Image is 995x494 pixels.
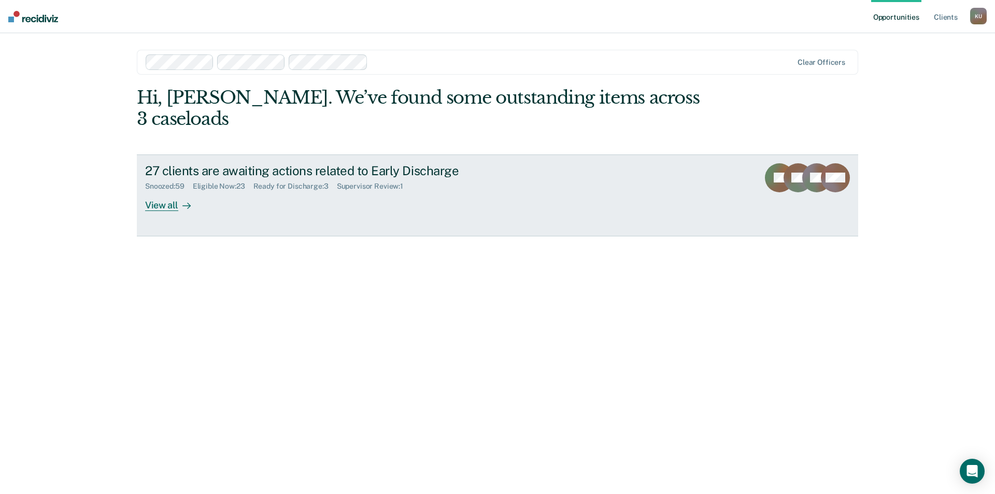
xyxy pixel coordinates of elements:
div: Snoozed : 59 [145,182,193,191]
div: K U [970,8,987,24]
div: View all [145,191,203,211]
div: Supervisor Review : 1 [337,182,411,191]
div: Clear officers [798,58,845,67]
div: Hi, [PERSON_NAME]. We’ve found some outstanding items across 3 caseloads [137,87,714,130]
div: Eligible Now : 23 [193,182,253,191]
div: Ready for Discharge : 3 [253,182,337,191]
img: Recidiviz [8,11,58,22]
a: 27 clients are awaiting actions related to Early DischargeSnoozed:59Eligible Now:23Ready for Disc... [137,154,858,236]
button: KU [970,8,987,24]
div: Open Intercom Messenger [960,459,985,484]
div: 27 clients are awaiting actions related to Early Discharge [145,163,509,178]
